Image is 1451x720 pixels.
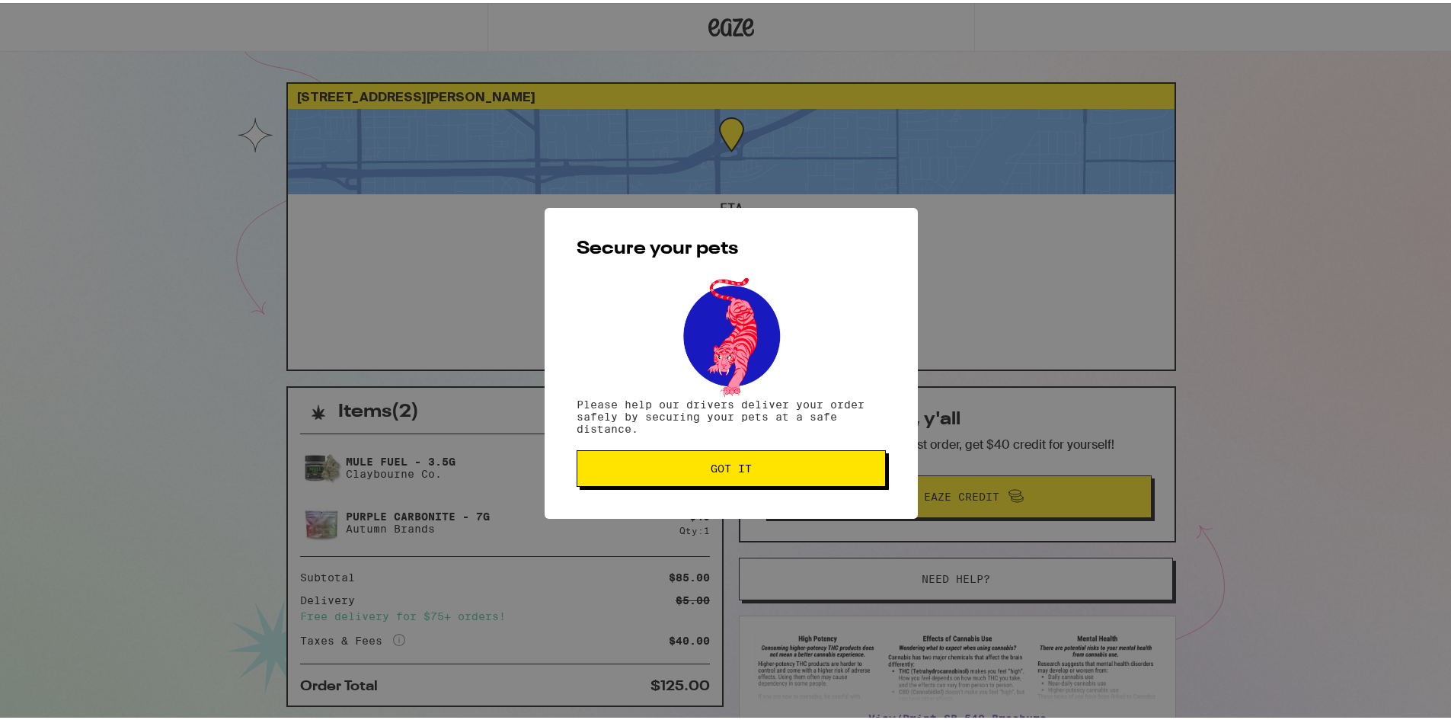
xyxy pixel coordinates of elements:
[577,395,886,432] p: Please help our drivers deliver your order safely by securing your pets at a safe distance.
[9,11,110,23] span: Hi. Need any help?
[669,270,794,395] img: pets
[711,460,752,471] span: Got it
[577,447,886,484] button: Got it
[577,237,886,255] h2: Secure your pets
